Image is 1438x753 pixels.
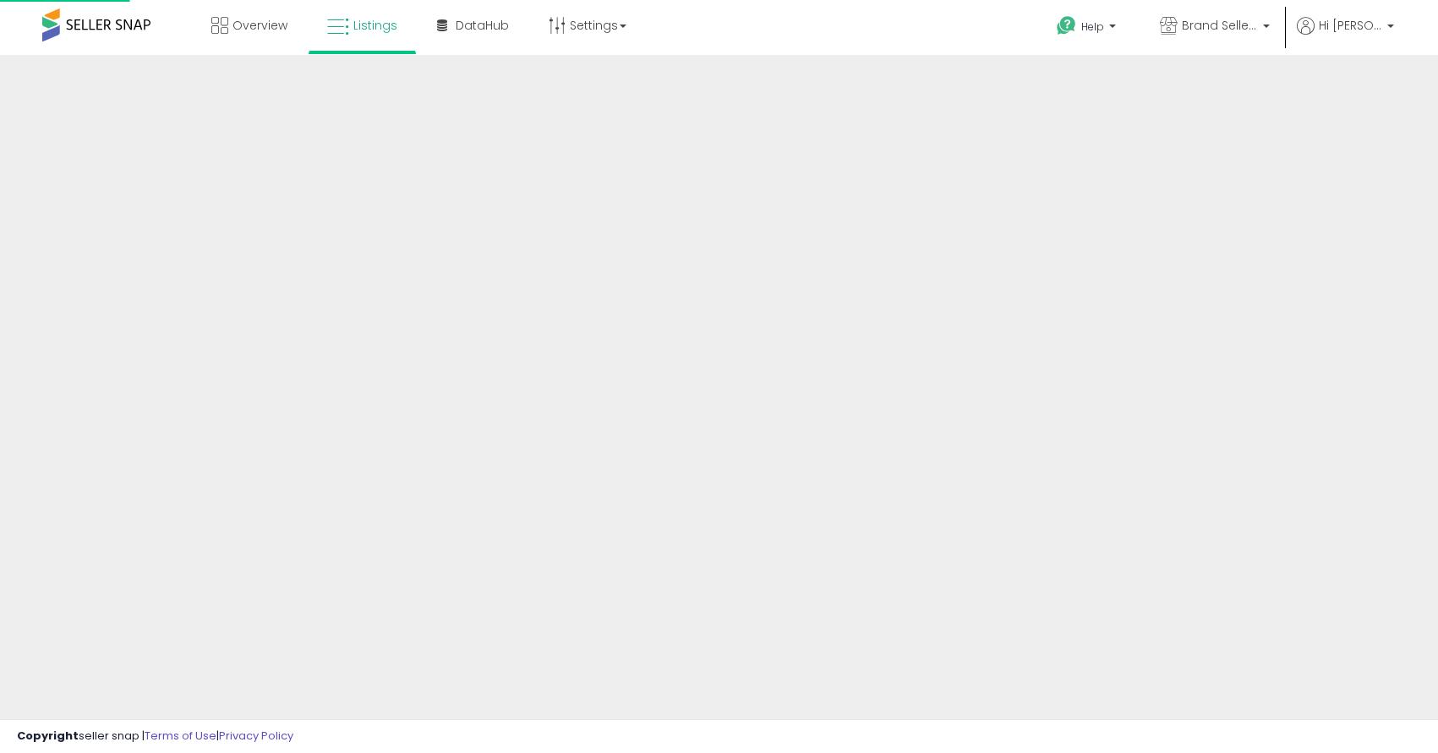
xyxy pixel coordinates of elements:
strong: Copyright [17,728,79,744]
i: Get Help [1056,15,1077,36]
a: Help [1043,3,1133,55]
span: DataHub [456,17,509,34]
a: Privacy Policy [219,728,293,744]
a: Hi [PERSON_NAME] [1297,17,1394,55]
span: Listings [353,17,397,34]
a: Terms of Use [145,728,216,744]
span: Hi [PERSON_NAME] [1319,17,1382,34]
span: Brand Seller US [1182,17,1258,34]
span: Help [1081,19,1104,34]
span: Overview [232,17,287,34]
div: seller snap | | [17,728,293,745]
